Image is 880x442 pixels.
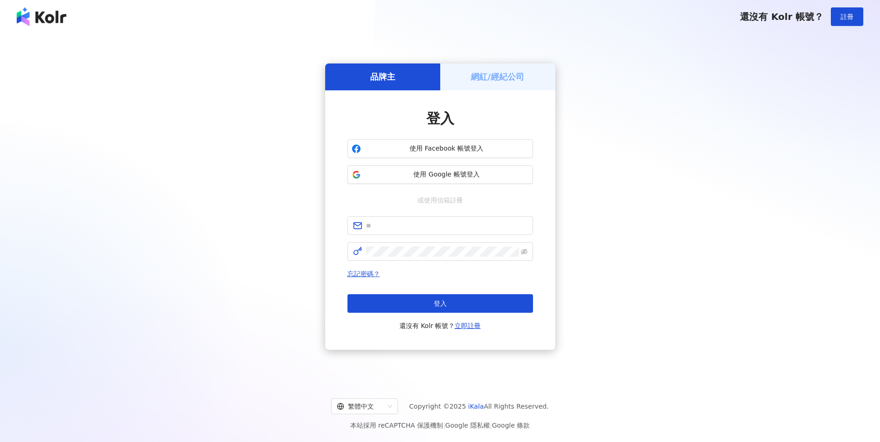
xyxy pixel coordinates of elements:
[365,144,529,153] span: 使用 Facebook 帳號登入
[434,300,447,307] span: 登入
[347,294,533,313] button: 登入
[490,422,492,429] span: |
[409,401,549,412] span: Copyright © 2025 All Rights Reserved.
[350,420,530,431] span: 本站採用 reCAPTCHA 保護機制
[841,13,854,20] span: 註冊
[740,11,823,22] span: 還沒有 Kolr 帳號？
[831,7,863,26] button: 註冊
[17,7,66,26] img: logo
[426,110,454,126] span: 登入
[347,139,533,158] button: 使用 Facebook 帳號登入
[445,422,490,429] a: Google 隱私權
[347,165,533,184] button: 使用 Google 帳號登入
[443,422,445,429] span: |
[411,195,469,205] span: 或使用信箱註冊
[399,320,481,331] span: 還沒有 Kolr 帳號？
[337,399,384,414] div: 繁體中文
[471,71,524,82] h5: 網紅/經紀公司
[468,403,484,410] a: iKala
[370,71,395,82] h5: 品牌主
[455,322,481,329] a: 立即註冊
[347,270,380,278] a: 忘記密碼？
[521,248,527,255] span: eye-invisible
[492,422,530,429] a: Google 條款
[365,170,529,179] span: 使用 Google 帳號登入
